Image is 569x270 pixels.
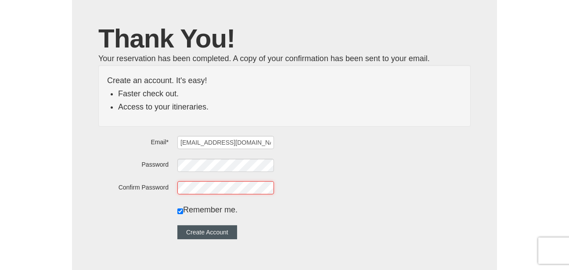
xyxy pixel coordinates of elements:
input: Email* [177,136,274,149]
div: Remember me. [177,203,471,216]
label: Email* [98,135,169,146]
div: Create an account. It's easy! [98,65,471,127]
li: Faster check out. [118,87,462,100]
li: Access to your itineraries. [118,100,462,113]
h1: Thank You! [98,26,471,52]
label: Confirm Password [98,181,169,192]
div: Your reservation has been completed. A copy of your confirmation has been sent to your email. [98,52,471,65]
label: Password [98,158,169,169]
button: Create Account [177,225,237,239]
